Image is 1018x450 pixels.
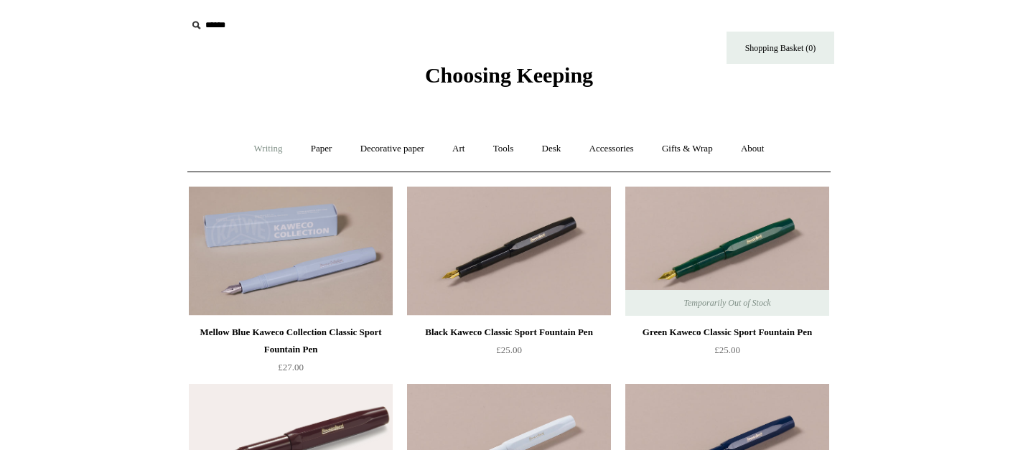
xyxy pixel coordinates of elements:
a: Accessories [576,130,647,168]
a: Writing [241,130,296,168]
div: Mellow Blue Kaweco Collection Classic Sport Fountain Pen [192,324,389,358]
img: Black Kaweco Classic Sport Fountain Pen [407,187,611,316]
img: Green Kaweco Classic Sport Fountain Pen [625,187,829,316]
a: Choosing Keeping [425,75,593,85]
a: Gifts & Wrap [649,130,726,168]
a: Shopping Basket (0) [727,32,834,64]
a: Decorative paper [347,130,437,168]
a: Desk [529,130,574,168]
a: Mellow Blue Kaweco Collection Classic Sport Fountain Pen £27.00 [189,324,393,383]
a: Green Kaweco Classic Sport Fountain Pen £25.00 [625,324,829,383]
a: Green Kaweco Classic Sport Fountain Pen Green Kaweco Classic Sport Fountain Pen Temporarily Out o... [625,187,829,316]
a: Black Kaweco Classic Sport Fountain Pen £25.00 [407,324,611,383]
img: Mellow Blue Kaweco Collection Classic Sport Fountain Pen [189,187,393,316]
span: £27.00 [278,362,304,372]
span: Choosing Keeping [425,63,593,87]
span: £25.00 [496,344,522,355]
a: About [728,130,777,168]
a: Paper [298,130,345,168]
div: Green Kaweco Classic Sport Fountain Pen [629,324,826,341]
span: Temporarily Out of Stock [669,290,785,316]
a: Art [439,130,477,168]
span: £25.00 [714,344,740,355]
a: Tools [480,130,527,168]
a: Black Kaweco Classic Sport Fountain Pen Black Kaweco Classic Sport Fountain Pen [407,187,611,316]
div: Black Kaweco Classic Sport Fountain Pen [411,324,607,341]
a: Mellow Blue Kaweco Collection Classic Sport Fountain Pen Mellow Blue Kaweco Collection Classic Sp... [189,187,393,316]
